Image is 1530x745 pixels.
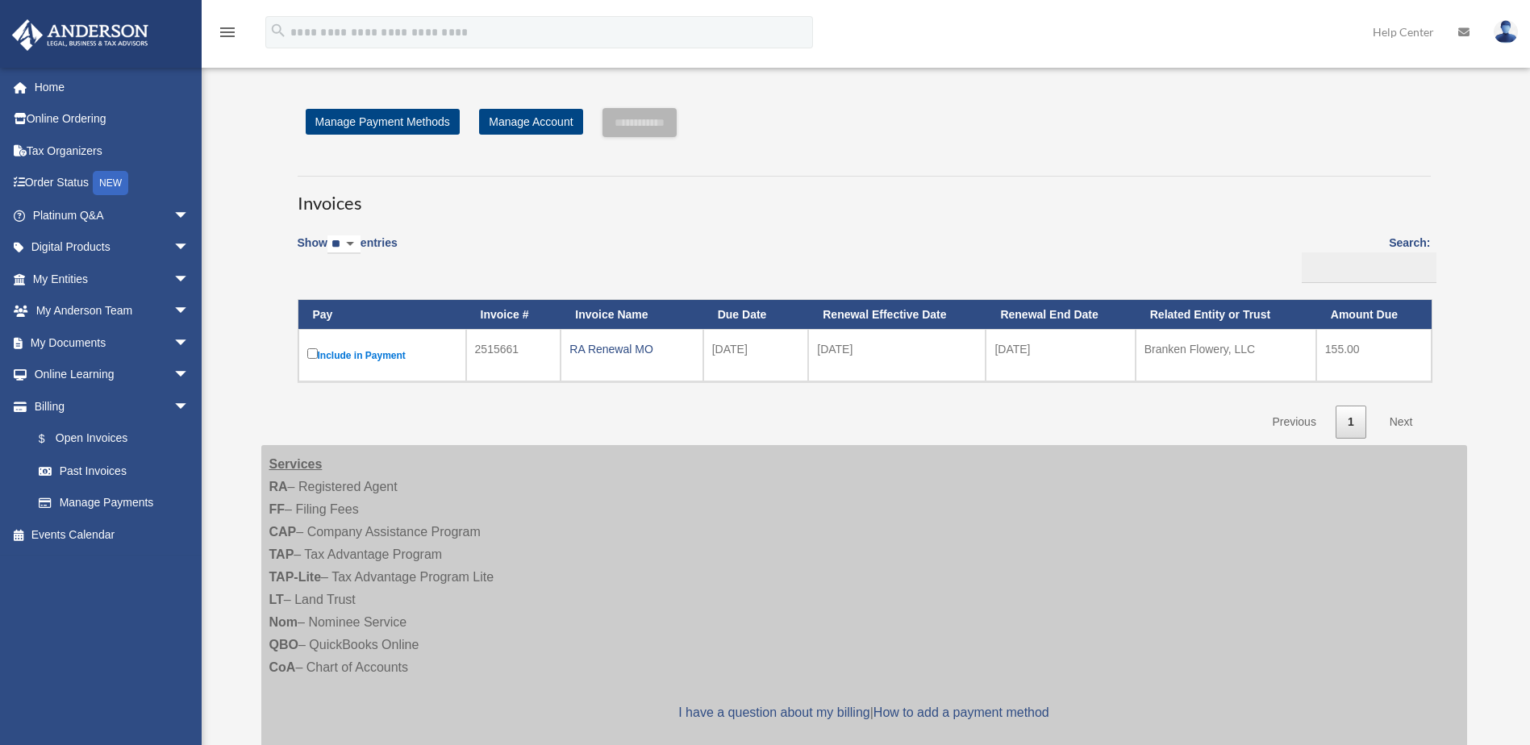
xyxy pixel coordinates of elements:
select: Showentries [327,235,361,254]
input: Search: [1302,252,1436,283]
td: 2515661 [466,329,561,381]
i: menu [218,23,237,42]
strong: FF [269,502,286,516]
span: arrow_drop_down [173,199,206,232]
a: Home [11,71,214,103]
a: 1 [1336,406,1366,439]
h3: Invoices [298,176,1431,216]
a: Platinum Q&Aarrow_drop_down [11,199,214,231]
span: arrow_drop_down [173,231,206,264]
a: $Open Invoices [23,422,198,456]
strong: TAP-Lite [269,570,322,584]
th: Related Entity or Trust: activate to sort column ascending [1136,300,1316,330]
strong: TAP [269,547,294,561]
a: Next [1378,406,1425,439]
a: Tax Organizers [11,135,214,167]
span: arrow_drop_down [173,390,206,423]
p: | [269,701,1459,724]
a: How to add a payment method [873,705,1049,719]
th: Invoice #: activate to sort column ascending [466,300,561,330]
a: I have a question about my billing [678,705,869,719]
strong: RA [269,480,288,493]
label: Show entries [298,233,398,270]
label: Include in Payment [307,345,457,365]
td: 155.00 [1316,329,1432,381]
a: Past Invoices [23,455,206,487]
a: My Documentsarrow_drop_down [11,327,214,359]
i: search [269,22,287,40]
span: arrow_drop_down [173,295,206,328]
input: Include in Payment [307,348,318,359]
strong: QBO [269,638,298,651]
div: NEW [93,171,128,195]
a: Billingarrow_drop_down [11,390,206,422]
img: Anderson Advisors Platinum Portal [7,19,153,51]
a: Online Ordering [11,103,214,135]
img: User Pic [1494,20,1518,44]
th: Due Date: activate to sort column ascending [703,300,809,330]
span: arrow_drop_down [173,359,206,392]
th: Renewal Effective Date: activate to sort column ascending [808,300,986,330]
th: Amount Due: activate to sort column ascending [1316,300,1432,330]
strong: Services [269,457,323,471]
a: Previous [1260,406,1328,439]
a: My Anderson Teamarrow_drop_down [11,295,214,327]
span: arrow_drop_down [173,263,206,296]
label: Search: [1296,233,1431,283]
strong: LT [269,593,284,606]
strong: CAP [269,525,297,539]
th: Renewal End Date: activate to sort column ascending [986,300,1135,330]
strong: CoA [269,660,296,674]
td: [DATE] [703,329,809,381]
td: [DATE] [808,329,986,381]
a: Order StatusNEW [11,167,214,200]
th: Pay: activate to sort column descending [298,300,466,330]
td: [DATE] [986,329,1135,381]
a: My Entitiesarrow_drop_down [11,263,214,295]
a: Manage Payment Methods [306,109,460,135]
a: Manage Payments [23,487,206,519]
a: Digital Productsarrow_drop_down [11,231,214,264]
div: RA Renewal MO [569,338,694,360]
a: Events Calendar [11,518,214,551]
span: $ [48,429,56,449]
a: Manage Account [479,109,582,135]
span: arrow_drop_down [173,327,206,360]
a: menu [218,28,237,42]
strong: Nom [269,615,298,629]
td: Branken Flowery, LLC [1136,329,1316,381]
th: Invoice Name: activate to sort column ascending [561,300,702,330]
a: Online Learningarrow_drop_down [11,359,214,391]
